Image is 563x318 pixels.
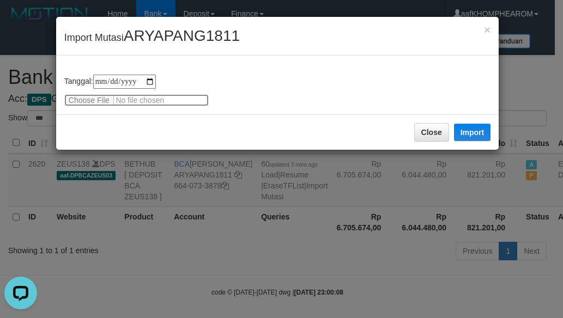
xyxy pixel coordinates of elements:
span: Import Mutasi [64,32,240,43]
span: × [484,23,491,36]
button: Import [454,124,491,141]
span: ARYAPANG1811 [124,27,240,44]
div: Tanggal: [64,75,491,106]
button: Close [484,24,491,35]
button: Open LiveChat chat widget [4,4,37,37]
button: Close [414,123,449,142]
